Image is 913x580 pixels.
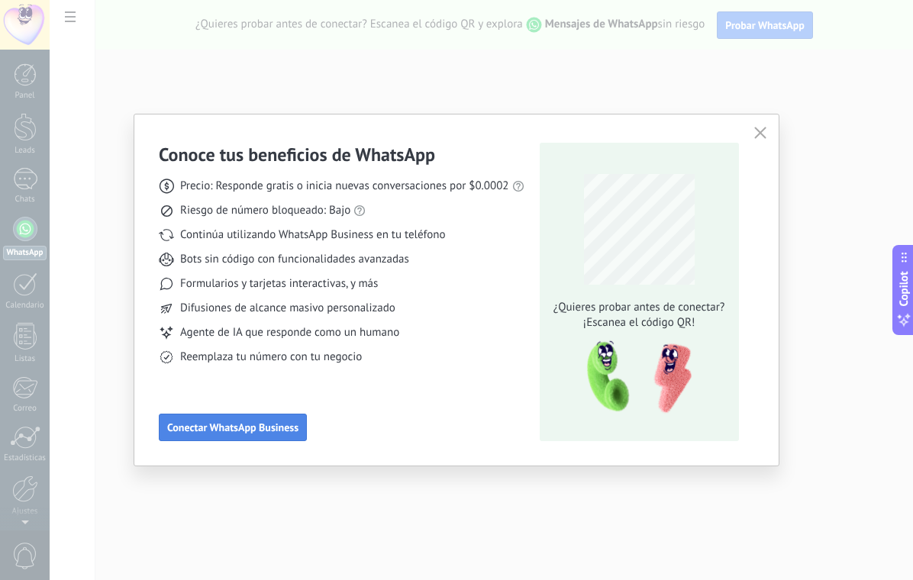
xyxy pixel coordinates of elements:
span: Continúa utilizando WhatsApp Business en tu teléfono [180,227,445,243]
span: Difusiones de alcance masivo personalizado [180,301,395,316]
span: Formularios y tarjetas interactivas, y más [180,276,378,292]
h3: Conoce tus beneficios de WhatsApp [159,143,435,166]
span: Bots sin código con funcionalidades avanzadas [180,252,409,267]
img: qr-pic-1x.png [574,337,695,418]
span: Agente de IA que responde como un humano [180,325,399,340]
span: Riesgo de número bloqueado: Bajo [180,203,350,218]
button: Conectar WhatsApp Business [159,414,307,441]
span: Copilot [896,272,911,307]
span: Conectar WhatsApp Business [167,422,298,433]
span: ¿Quieres probar antes de conectar? [549,300,729,315]
span: Reemplaza tu número con tu negocio [180,350,362,365]
span: Precio: Responde gratis o inicia nuevas conversaciones por $0.0002 [180,179,509,194]
span: ¡Escanea el código QR! [549,315,729,330]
